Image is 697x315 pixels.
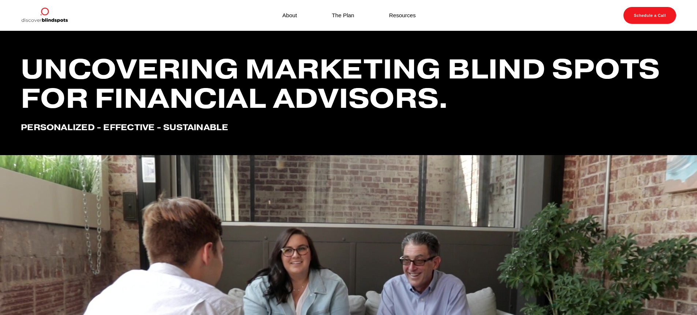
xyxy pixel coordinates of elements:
[282,10,297,20] a: About
[21,54,676,113] h1: Uncovering marketing blind spots for financial advisors.
[21,7,68,24] img: Discover Blind Spots
[623,7,676,24] a: Schedule a Call
[21,122,676,132] h4: Personalized - effective - Sustainable
[332,10,354,20] a: The Plan
[389,10,416,20] a: Resources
